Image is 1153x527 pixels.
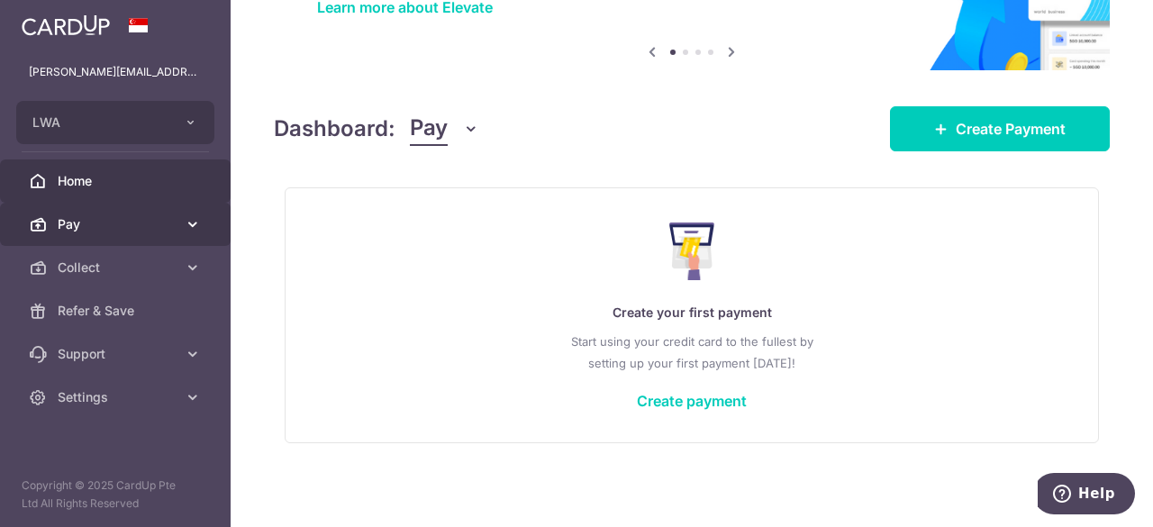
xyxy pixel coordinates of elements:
[58,215,177,233] span: Pay
[32,114,166,132] span: LWA
[669,223,715,280] img: Make Payment
[322,302,1062,323] p: Create your first payment
[58,345,177,363] span: Support
[58,388,177,406] span: Settings
[58,302,177,320] span: Refer & Save
[58,172,177,190] span: Home
[29,63,202,81] p: [PERSON_NAME][EMAIL_ADDRESS][PERSON_NAME][DOMAIN_NAME]
[322,331,1062,374] p: Start using your credit card to the fullest by setting up your first payment [DATE]!
[410,112,448,146] span: Pay
[16,101,214,144] button: LWA
[1038,473,1135,518] iframe: Opens a widget where you can find more information
[58,259,177,277] span: Collect
[637,392,747,410] a: Create payment
[22,14,110,36] img: CardUp
[274,113,395,145] h4: Dashboard:
[890,106,1110,151] a: Create Payment
[956,118,1066,140] span: Create Payment
[410,112,479,146] button: Pay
